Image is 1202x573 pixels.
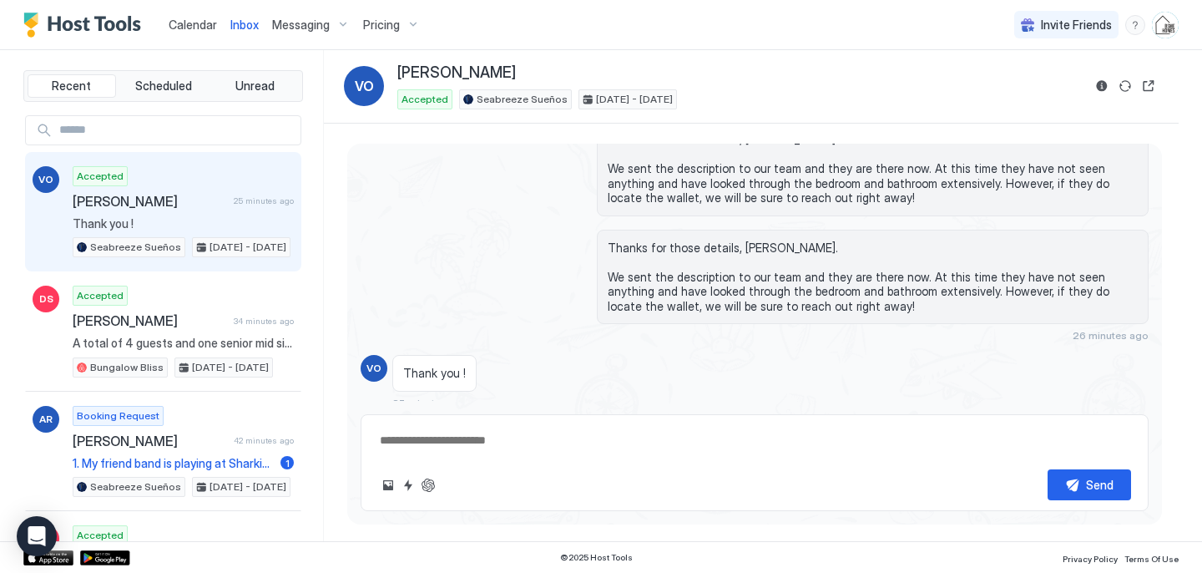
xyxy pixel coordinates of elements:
span: Inbox [230,18,259,32]
span: Accepted [77,528,124,543]
span: © 2025 Host Tools [560,552,633,563]
button: Open reservation [1139,76,1159,96]
div: tab-group [23,70,303,102]
span: VO [366,361,381,376]
span: 1 [285,457,290,469]
span: [DATE] - [DATE] [596,92,673,107]
span: [PERSON_NAME] [73,312,227,329]
span: Accepted [77,288,124,303]
span: VO [355,76,374,96]
span: Messaging [272,18,330,33]
a: App Store [23,550,73,565]
button: Recent [28,74,116,98]
span: Terms Of Use [1124,554,1179,564]
button: Unread [210,74,299,98]
span: Privacy Policy [1063,554,1118,564]
a: Host Tools Logo [23,13,149,38]
span: Calendar [169,18,217,32]
span: VO [38,172,53,187]
span: [PERSON_NAME] [73,193,227,210]
span: Recent [52,79,91,94]
span: A total of 4 guests and one senior mid size dog will be visiting. [US_STATE] and [US_STATE] will ... [73,336,294,351]
span: Seabreeze Sueños [90,240,181,255]
span: Seabreeze Sueños [477,92,568,107]
span: Thank you ! [73,216,294,231]
button: ChatGPT Auto Reply [418,475,438,495]
a: Google Play Store [80,550,130,565]
span: 42 minutes ago [234,435,294,446]
span: 34 minutes ago [234,316,294,327]
span: [PERSON_NAME] [73,433,227,449]
div: Open Intercom Messenger [17,516,57,556]
span: [DATE] - [DATE] [192,360,269,375]
span: Unread [235,79,275,94]
a: Privacy Policy [1063,549,1118,566]
span: Thank you ! [403,366,466,381]
span: Invite Friends [1041,18,1112,33]
input: Input Field [53,116,300,145]
span: [DATE] - [DATE] [210,479,286,494]
span: Accepted [77,169,124,184]
span: Bungalow Bliss [90,360,164,375]
div: User profile [1152,12,1179,38]
button: Sync reservation [1115,76,1135,96]
span: Thanks for those details, [PERSON_NAME]. We sent the description to our team and they are there n... [608,241,1138,314]
a: Terms Of Use [1124,549,1179,566]
span: Scheduled [135,79,192,94]
button: Scheduled [119,74,208,98]
span: AR [39,412,53,427]
span: 25 minutes ago [234,195,294,206]
div: Send [1086,476,1114,494]
span: 26 minutes ago [1073,329,1149,342]
span: 25 minutes ago [392,397,468,409]
a: Calendar [169,16,217,33]
span: Seabreeze Sueños [90,479,181,494]
button: Send [1048,469,1131,500]
span: DS [39,292,53,307]
span: 1. My friend band is playing at Sharkies so a group of us are going to show our support. 2.yes. U... [73,456,274,471]
span: Accepted [402,92,448,107]
span: [PERSON_NAME] [397,63,516,83]
span: [DATE] - [DATE] [210,240,286,255]
button: Quick reply [398,475,418,495]
div: menu [1125,15,1145,35]
a: Inbox [230,16,259,33]
span: Pricing [363,18,400,33]
button: Reservation information [1092,76,1112,96]
span: Thanks for those details, [PERSON_NAME]. We sent the description to our team and they are there n... [608,132,1138,205]
span: Booking Request [77,408,159,423]
button: Upload image [378,475,398,495]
